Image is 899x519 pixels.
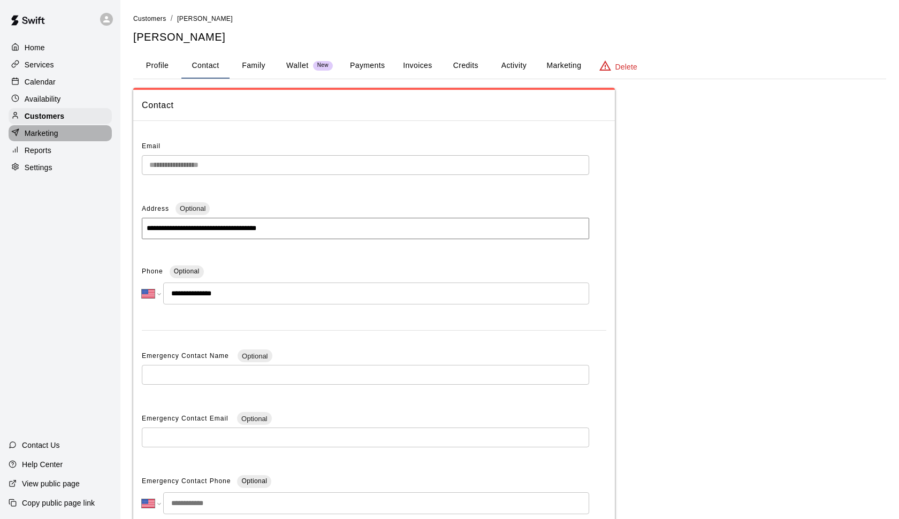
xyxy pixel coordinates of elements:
[133,13,886,25] nav: breadcrumb
[142,205,169,212] span: Address
[25,77,56,87] p: Calendar
[22,459,63,470] p: Help Center
[171,13,173,24] li: /
[490,53,538,79] button: Activity
[25,59,54,70] p: Services
[9,91,112,107] a: Availability
[313,62,333,69] span: New
[25,42,45,53] p: Home
[142,142,161,150] span: Email
[9,108,112,124] a: Customers
[177,15,233,22] span: [PERSON_NAME]
[142,155,589,175] div: The email of an existing customer can only be changed by the customer themselves at https://book....
[9,40,112,56] a: Home
[9,74,112,90] a: Calendar
[9,159,112,175] a: Settings
[393,53,441,79] button: Invoices
[22,440,60,451] p: Contact Us
[142,352,231,360] span: Emergency Contact Name
[174,268,200,275] span: Optional
[238,352,272,360] span: Optional
[230,53,278,79] button: Family
[142,98,606,112] span: Contact
[9,142,112,158] a: Reports
[133,15,166,22] span: Customers
[341,53,393,79] button: Payments
[538,53,590,79] button: Marketing
[241,477,267,485] span: Optional
[142,263,163,280] span: Phone
[133,53,886,79] div: basic tabs example
[441,53,490,79] button: Credits
[286,60,309,71] p: Wallet
[25,111,64,121] p: Customers
[237,415,271,423] span: Optional
[133,14,166,22] a: Customers
[176,204,210,212] span: Optional
[25,128,58,139] p: Marketing
[615,62,637,72] p: Delete
[22,498,95,508] p: Copy public page link
[133,53,181,79] button: Profile
[22,478,80,489] p: View public page
[142,415,231,422] span: Emergency Contact Email
[25,162,52,173] p: Settings
[25,94,61,104] p: Availability
[25,145,51,156] p: Reports
[142,473,231,490] span: Emergency Contact Phone
[181,53,230,79] button: Contact
[9,57,112,73] a: Services
[9,125,112,141] a: Marketing
[133,30,886,44] h5: [PERSON_NAME]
